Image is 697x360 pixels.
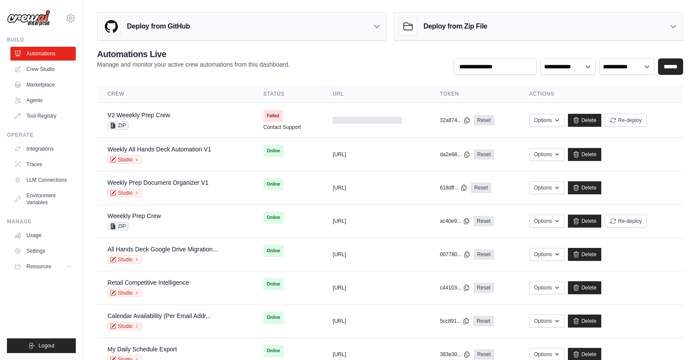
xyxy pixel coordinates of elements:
a: Reset [474,115,494,125]
a: Reset [473,283,494,293]
a: Calendar Availability (Per Email Addr... [107,312,211,319]
h2: Automations Live [97,48,290,60]
a: Reset [473,216,494,226]
a: Studio [107,289,142,297]
button: Options [529,281,564,294]
a: Delete [568,215,601,228]
a: Tool Registry [10,109,76,123]
span: ZIP [107,222,129,231]
a: Delete [568,114,601,127]
a: Studio [107,189,142,197]
button: 618dff... [440,184,467,191]
a: Delete [568,315,601,328]
a: Weeekly Prep Crew [107,212,161,219]
button: 5cc891... [440,318,470,325]
a: Reset [473,316,493,326]
div: Operate [7,132,76,138]
a: Agents [10,93,76,107]
div: Manage [7,218,76,225]
button: c44103... [440,284,470,291]
button: Options [529,181,564,194]
button: ac40e9... [440,218,470,225]
span: Online [263,245,284,257]
button: Options [529,315,564,328]
button: Resources [10,260,76,273]
a: All Hands Deck Google Drive Migration... [107,246,217,253]
a: Automations [10,47,76,61]
a: Traces [10,157,76,171]
a: Crew Studio [10,62,76,76]
a: LLM Connections [10,173,76,187]
a: Weekly All Hands Deck Automation V1 [107,146,211,153]
img: GitHub Logo [103,18,120,35]
span: Online [263,145,284,157]
button: Options [529,248,564,261]
span: Online [263,212,284,224]
th: Actions [519,85,683,103]
th: URL [322,85,429,103]
a: Delete [568,148,601,161]
div: Build [7,36,76,43]
button: 383e30... [440,351,470,358]
span: Online [263,178,284,190]
a: Studio [107,155,142,164]
a: V2 Weeekly Prep Crew [107,112,170,119]
a: Studio [107,255,142,264]
th: Token [429,85,519,103]
a: Contact Support [263,124,301,131]
a: My Daily Schedule Export [107,346,177,353]
button: Re-deploy [605,215,647,228]
a: Delete [568,281,601,294]
h3: Deploy from GitHub [127,21,190,32]
button: 32a874... [440,117,470,124]
a: Usage [10,228,76,242]
button: Options [529,114,564,127]
a: Integrations [10,142,76,156]
button: Re-deploy [605,114,647,127]
a: Studio [107,322,142,331]
button: 007780... [440,251,470,258]
a: Retail Competitive Intelligence [107,279,189,286]
a: Weekly Prep Document Organizer V1 [107,179,208,186]
button: da2e68... [440,151,470,158]
span: Online [263,278,284,290]
a: Reset [471,183,491,193]
th: Status [253,85,322,103]
span: Online [263,345,284,357]
span: Logout [39,342,55,349]
span: Resources [26,263,51,270]
a: Reset [474,149,494,160]
p: Manage and monitor your active crew automations from this dashboard. [97,60,290,69]
button: Options [529,148,564,161]
a: Reset [474,249,494,260]
button: Logout [7,338,76,353]
a: Marketplace [10,78,76,92]
img: Logo [7,10,50,26]
a: Reset [474,349,494,360]
h3: Deploy from Zip File [424,21,487,32]
span: Online [263,312,284,324]
a: Delete [568,248,601,261]
a: Settings [10,244,76,258]
a: Environment Variables [10,189,76,209]
button: Options [529,215,564,228]
span: ZIP [107,121,129,130]
iframe: Chat Widget [654,318,697,360]
a: Delete [568,181,601,194]
th: Crew [97,85,253,103]
span: Failed [263,110,283,122]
